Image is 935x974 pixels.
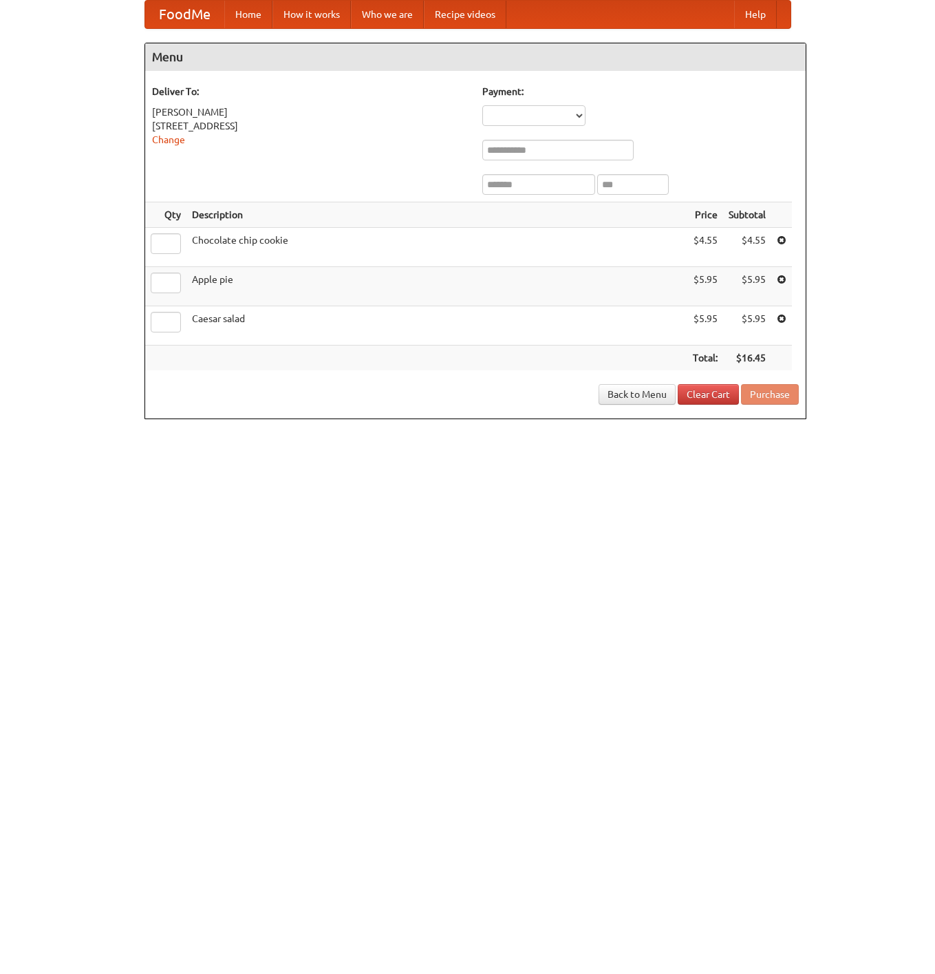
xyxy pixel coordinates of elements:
[186,228,687,267] td: Chocolate chip cookie
[723,228,771,267] td: $4.55
[186,202,687,228] th: Description
[186,267,687,306] td: Apple pie
[145,202,186,228] th: Qty
[723,306,771,346] td: $5.95
[224,1,272,28] a: Home
[723,267,771,306] td: $5.95
[152,119,469,133] div: [STREET_ADDRESS]
[145,43,806,71] h4: Menu
[482,85,799,98] h5: Payment:
[687,306,723,346] td: $5.95
[723,202,771,228] th: Subtotal
[272,1,351,28] a: How it works
[351,1,424,28] a: Who we are
[723,346,771,371] th: $16.45
[687,202,723,228] th: Price
[741,384,799,405] button: Purchase
[678,384,739,405] a: Clear Cart
[424,1,506,28] a: Recipe videos
[687,228,723,267] td: $4.55
[152,134,185,145] a: Change
[687,346,723,371] th: Total:
[186,306,687,346] td: Caesar salad
[599,384,676,405] a: Back to Menu
[734,1,777,28] a: Help
[152,85,469,98] h5: Deliver To:
[152,105,469,119] div: [PERSON_NAME]
[687,267,723,306] td: $5.95
[145,1,224,28] a: FoodMe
